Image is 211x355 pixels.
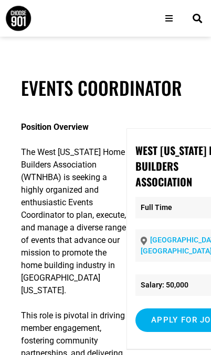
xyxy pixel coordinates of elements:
div: Search [189,10,206,27]
p: The West [US_STATE] Home Builders Association (WTNHBA) is seeking a highly organized and enthusia... [21,146,126,297]
div: Open/Close Menu [160,9,178,28]
strong: Position Overview [21,122,89,132]
h1: Events Coordinator [21,76,190,100]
